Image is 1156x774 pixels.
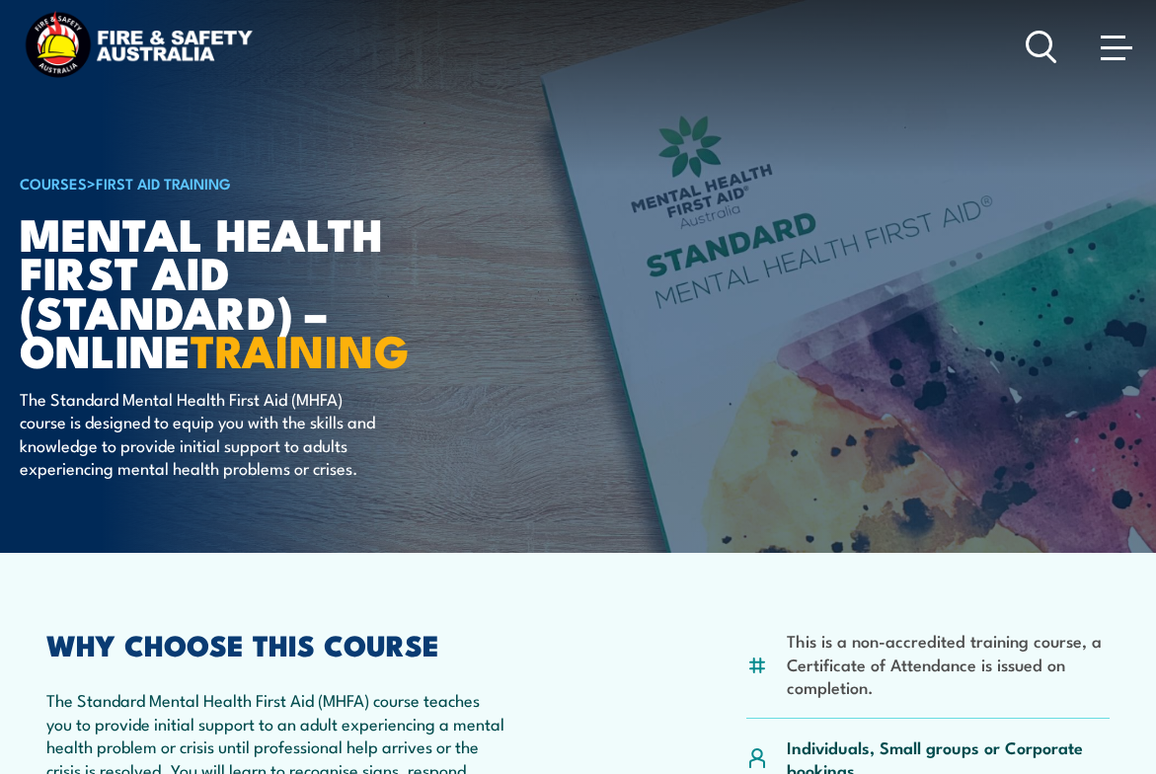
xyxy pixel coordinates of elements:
h2: WHY CHOOSE THIS COURSE [46,631,507,657]
h1: Mental Health First Aid (Standard) – Online [20,213,507,368]
li: This is a non-accredited training course, a Certificate of Attendance is issued on completion. [787,629,1110,698]
strong: TRAINING [191,315,410,383]
a: COURSES [20,172,87,193]
h6: > [20,171,507,194]
a: First Aid Training [96,172,231,193]
p: The Standard Mental Health First Aid (MHFA) course is designed to equip you with the skills and k... [20,387,380,480]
